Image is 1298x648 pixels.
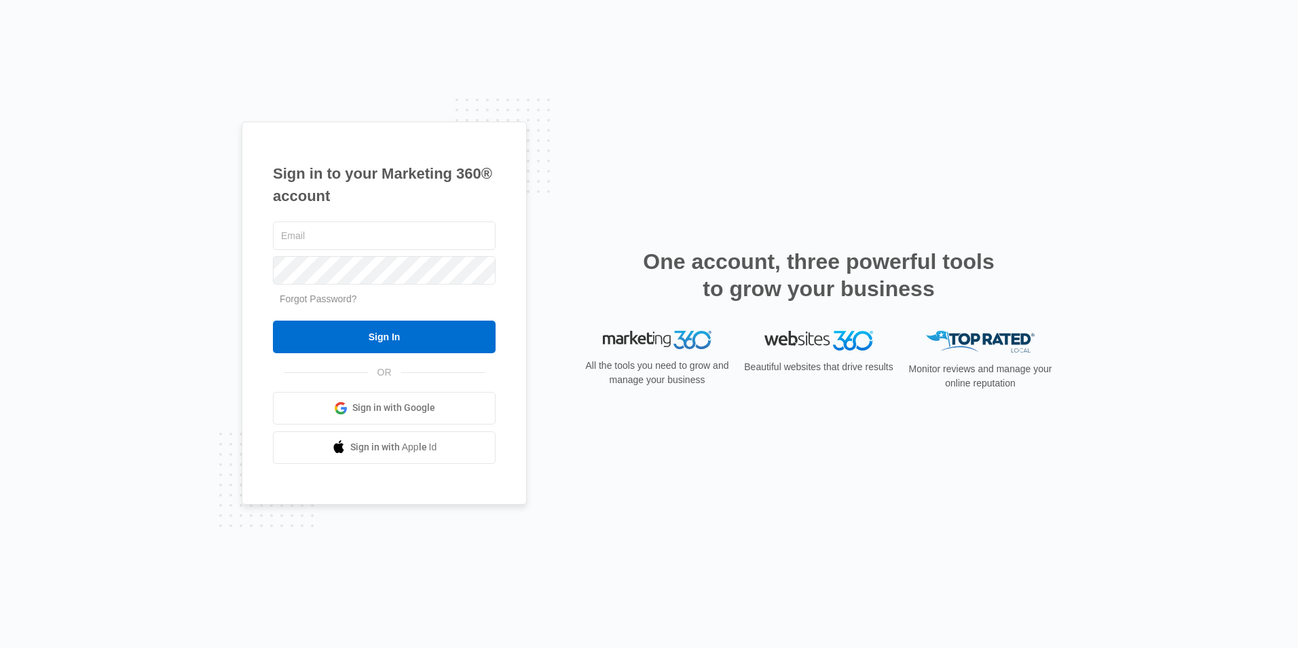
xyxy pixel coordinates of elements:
[350,440,437,454] span: Sign in with Apple Id
[368,365,401,380] span: OR
[273,162,496,207] h1: Sign in to your Marketing 360® account
[352,401,435,415] span: Sign in with Google
[926,331,1035,353] img: Top Rated Local
[273,431,496,464] a: Sign in with Apple Id
[581,359,733,387] p: All the tools you need to grow and manage your business
[273,221,496,250] input: Email
[904,362,1056,391] p: Monitor reviews and manage your online reputation
[743,360,895,374] p: Beautiful websites that drive results
[273,321,496,353] input: Sign In
[280,293,357,304] a: Forgot Password?
[603,331,711,350] img: Marketing 360
[639,248,999,302] h2: One account, three powerful tools to grow your business
[764,331,873,350] img: Websites 360
[273,392,496,425] a: Sign in with Google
